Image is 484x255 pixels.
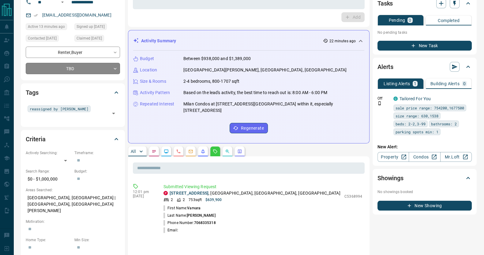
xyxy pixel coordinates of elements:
[237,149,242,154] svg: Agent Actions
[109,109,118,118] button: Open
[140,55,154,62] p: Budget
[183,89,327,96] p: Based on the lead's activity, the best time to reach out is: 8:00 AM - 6:00 PM
[26,150,71,156] p: Actively Searching:
[163,205,201,211] p: First Name:
[34,13,38,17] svg: Email Verified
[377,96,390,101] p: Off
[377,189,472,195] p: No showings booked
[163,227,178,233] p: Email:
[171,197,173,203] p: 2
[377,173,403,183] h2: Showings
[133,194,154,198] p: [DATE]
[388,18,405,22] p: Pending
[384,82,410,86] p: Listing Alerts
[26,23,71,32] div: Fri Aug 15 2025
[133,190,154,194] p: 12:01 pm
[188,149,193,154] svg: Emails
[74,23,120,32] div: Thu Jun 18 2020
[329,38,356,44] p: 22 minutes ago
[26,237,71,243] p: Home Type:
[163,213,216,218] p: Last Name:
[409,152,440,162] a: Condos
[225,149,230,154] svg: Opportunities
[30,106,88,112] span: reassigned by [PERSON_NAME]
[26,63,120,74] div: TBD
[409,18,411,22] p: 0
[164,149,169,154] svg: Lead Browsing Activity
[183,55,251,62] p: Between $938,000 and $1,389,000
[396,129,438,135] span: parking spots min: 1
[438,18,460,23] p: Completed
[440,152,472,162] a: Mr.Loft
[213,149,218,154] svg: Requests
[194,221,216,225] span: 7068335318
[170,191,208,196] a: [STREET_ADDRESS]
[400,96,431,101] a: Tailored For You
[377,59,472,74] div: Alerts
[77,24,105,30] span: Signed up [DATE]
[140,101,174,107] p: Repeated Interest
[377,28,472,37] p: No pending tasks
[205,197,222,203] p: $639,900
[230,123,268,133] button: Regenerate
[140,67,157,73] p: Location
[163,220,216,226] p: Phone Number:
[431,121,457,127] span: bathrooms: 2
[187,206,201,210] span: Varvara
[463,82,466,86] p: 0
[377,41,472,51] button: New Task
[183,67,347,73] p: [GEOGRAPHIC_DATA][PERSON_NAME], [GEOGRAPHIC_DATA], [GEOGRAPHIC_DATA]
[131,149,136,154] p: All
[74,169,120,174] p: Budget:
[396,121,426,127] span: beds: 2-2,3-99
[26,219,120,224] p: Motivation:
[74,35,120,44] div: Tue Oct 15 2024
[201,149,205,154] svg: Listing Alerts
[26,134,46,144] h2: Criteria
[26,85,120,100] div: Tags
[183,197,185,203] p: 2
[344,194,362,199] p: C5368994
[26,193,120,216] p: [GEOGRAPHIC_DATA], [GEOGRAPHIC_DATA] | [GEOGRAPHIC_DATA], [GEOGRAPHIC_DATA][PERSON_NAME]
[26,47,120,58] div: Renter , Buyer
[26,169,71,174] p: Search Range:
[170,190,340,196] p: , [GEOGRAPHIC_DATA], [GEOGRAPHIC_DATA], [GEOGRAPHIC_DATA]
[176,149,181,154] svg: Calls
[187,213,215,218] span: [PERSON_NAME]
[77,35,102,41] span: Claimed [DATE]
[163,184,362,190] p: Submitted Viewing Request
[26,174,71,184] p: $0 - $1,000,000
[189,197,202,203] p: 753 sqft
[42,13,111,17] a: [EMAIL_ADDRESS][DOMAIN_NAME]
[26,187,120,193] p: Areas Searched:
[377,152,409,162] a: Property
[393,97,398,101] div: condos.ca
[396,113,438,119] span: size range: 630,1538
[377,101,382,105] svg: Push Notification Only
[152,149,156,154] svg: Notes
[163,191,168,195] div: property.ca
[377,201,472,211] button: New Showing
[141,38,176,44] p: Activity Summary
[414,82,416,86] p: 1
[396,105,464,111] span: sale price range: 754200,1677500
[26,88,38,97] h2: Tags
[26,132,120,147] div: Criteria
[377,62,393,72] h2: Alerts
[28,24,65,30] span: Active 13 minutes ago
[430,82,460,86] p: Building Alerts
[377,144,472,150] p: New Alert:
[140,78,166,85] p: Size & Rooms
[74,150,120,156] p: Timeframe:
[183,101,364,114] p: Milan Condos at [STREET_ADDRESS][GEOGRAPHIC_DATA] within it, especially [STREET_ADDRESS]
[28,35,57,41] span: Contacted [DATE]
[140,89,170,96] p: Activity Pattern
[377,171,472,185] div: Showings
[133,35,364,47] div: Activity Summary22 minutes ago
[183,78,240,85] p: 2-4 bedrooms, 800-1707 sqft
[74,237,120,243] p: Min Size:
[26,35,71,44] div: Sun Sep 18 2022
